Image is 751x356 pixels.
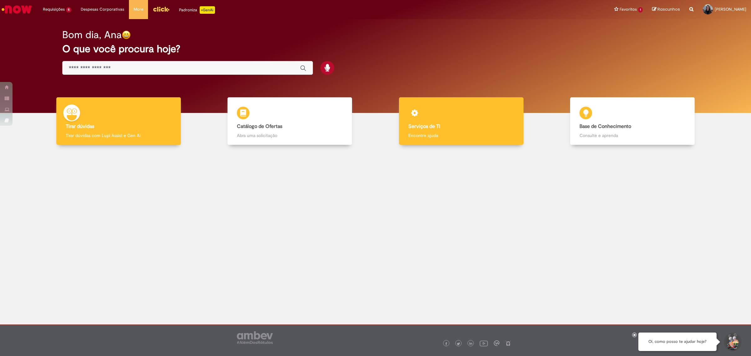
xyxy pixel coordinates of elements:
[657,6,680,12] span: Rascunhos
[62,43,689,54] h2: O que você procura hoje?
[237,331,273,344] img: logo_footer_ambev_rotulo_gray.png
[200,6,215,14] p: +GenAi
[620,6,637,13] span: Favoritos
[723,333,742,351] button: Iniciar Conversa de Suporte
[134,6,143,13] span: More
[62,29,122,40] h2: Bom dia, Ana
[375,97,547,145] a: Serviços de TI Encontre ajuda
[66,123,94,130] b: Tirar dúvidas
[179,6,215,14] div: Padroniza
[408,132,514,139] p: Encontre ajuda
[237,132,343,139] p: Abra uma solicitação
[469,342,473,346] img: logo_footer_linkedin.png
[66,7,71,13] span: 5
[1,3,33,16] img: ServiceNow
[122,30,131,39] img: happy-face.png
[237,123,282,130] b: Catálogo de Ofertas
[408,123,440,130] b: Serviços de TI
[580,123,631,130] b: Base de Conhecimento
[33,97,204,145] a: Tirar dúvidas Tirar dúvidas com Lupi Assist e Gen Ai
[457,342,460,345] img: logo_footer_twitter.png
[494,340,499,346] img: logo_footer_workplace.png
[638,333,717,351] div: Oi, como posso te ajudar hoje?
[715,7,746,12] span: [PERSON_NAME]
[480,339,488,347] img: logo_footer_youtube.png
[638,7,643,13] span: 1
[580,132,685,139] p: Consulte e aprenda
[652,7,680,13] a: Rascunhos
[153,4,170,14] img: click_logo_yellow_360x200.png
[81,6,124,13] span: Despesas Corporativas
[547,97,718,145] a: Base de Conhecimento Consulte e aprenda
[43,6,65,13] span: Requisições
[505,340,511,346] img: logo_footer_naosei.png
[445,342,448,345] img: logo_footer_facebook.png
[66,132,171,139] p: Tirar dúvidas com Lupi Assist e Gen Ai
[204,97,376,145] a: Catálogo de Ofertas Abra uma solicitação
